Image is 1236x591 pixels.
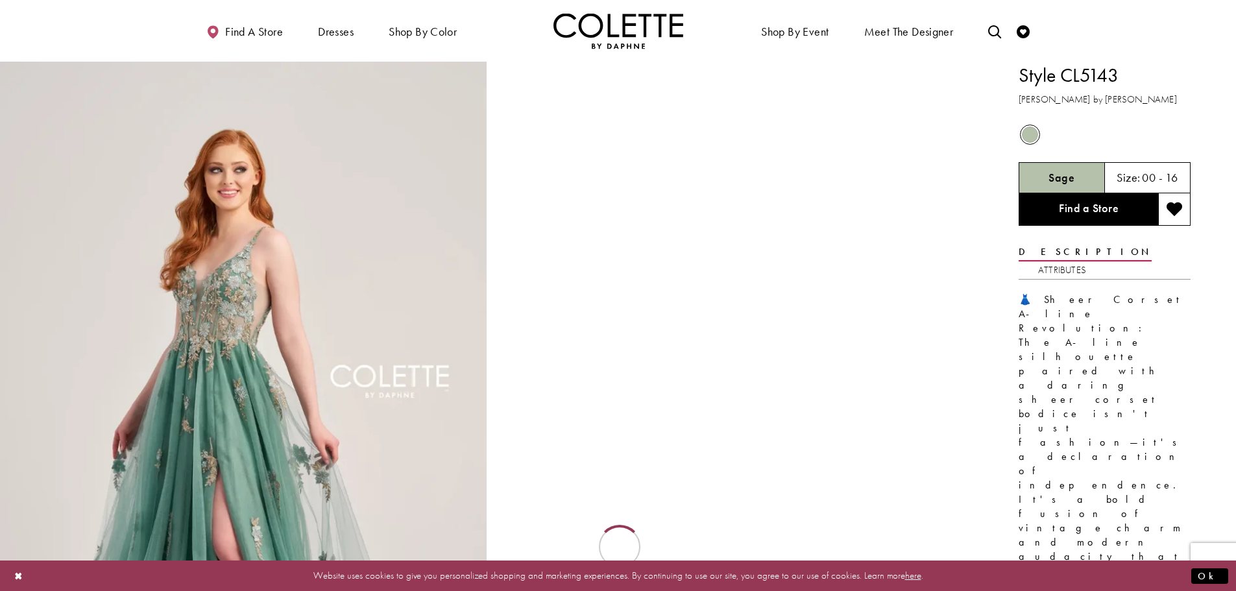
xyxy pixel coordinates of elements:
[315,13,357,49] span: Dresses
[203,13,286,49] a: Find a store
[493,62,980,305] video: Style CL5143 Colette by Daphne #1 autoplay loop mute video
[1158,193,1191,226] button: Add to wishlist
[985,13,1004,49] a: Toggle search
[1142,171,1178,184] h5: 00 - 16
[553,13,683,49] img: Colette by Daphne
[1019,123,1191,147] div: Product color controls state depends on size chosen
[1019,62,1191,89] h1: Style CL5143
[1117,170,1140,185] span: Size:
[553,13,683,49] a: Visit Home Page
[761,25,829,38] span: Shop By Event
[1019,243,1152,261] a: Description
[864,25,954,38] span: Meet the designer
[385,13,460,49] span: Shop by color
[1038,261,1086,280] a: Attributes
[1019,123,1041,146] div: Sage
[1013,13,1033,49] a: Check Wishlist
[8,564,30,587] button: Close Dialog
[389,25,457,38] span: Shop by color
[93,567,1143,585] p: Website uses cookies to give you personalized shopping and marketing experiences. By continuing t...
[861,13,957,49] a: Meet the designer
[905,569,921,582] a: here
[1191,568,1228,584] button: Submit Dialog
[1048,171,1074,184] h5: Chosen color
[1019,92,1191,107] h3: [PERSON_NAME] by [PERSON_NAME]
[225,25,283,38] span: Find a store
[758,13,832,49] span: Shop By Event
[1019,193,1158,226] a: Find a Store
[318,25,354,38] span: Dresses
